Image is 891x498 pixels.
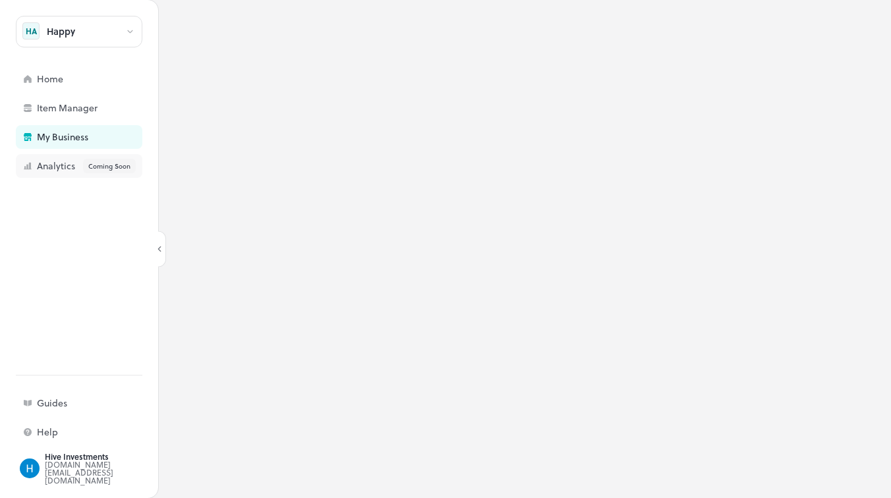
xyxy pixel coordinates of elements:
[37,103,169,113] div: Item Manager
[37,428,169,437] div: Help
[22,22,40,40] div: HA
[37,399,169,408] div: Guides
[37,132,169,142] div: My Business
[37,74,169,84] div: Home
[45,460,169,484] div: [DOMAIN_NAME][EMAIL_ADDRESS][DOMAIN_NAME]
[20,458,40,478] img: ACg8ocLmo65ov1jpqWbz7SPT2e-d9NB992B3RkI0GUFuuXqH0rLO7g=s96-c
[45,453,169,460] div: Hive Investments
[83,159,136,173] div: Coming Soon
[47,27,75,36] div: Happy
[37,159,169,173] div: Analytics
